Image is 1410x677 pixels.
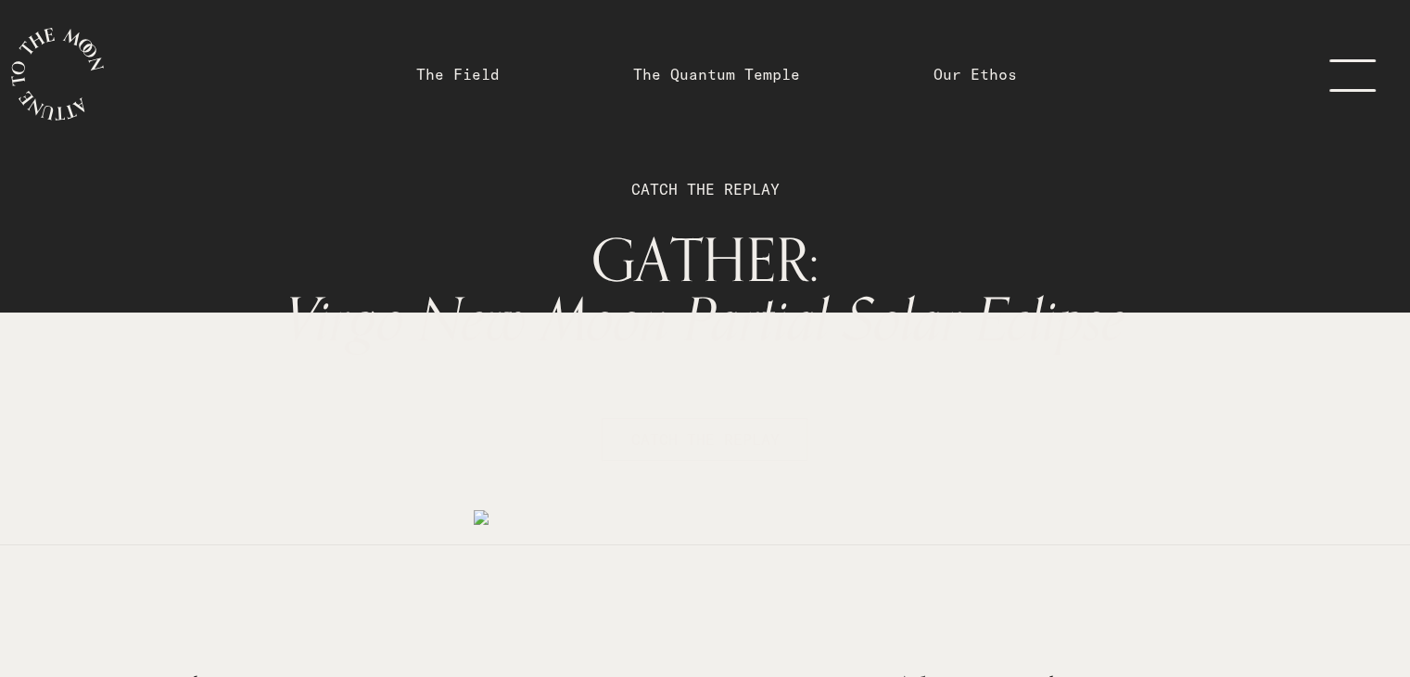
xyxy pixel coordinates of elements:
[474,510,489,525] img: medias%2F68TdnYKDlPUA9N16a5wm
[633,63,800,85] a: The Quantum Temple
[630,428,779,451] span: CATCH THE REPLAY
[934,63,1017,85] a: Our Ethos
[249,148,1161,230] p: CATCH THE REPLAY
[602,418,807,461] button: CATCH THE REPLAY
[416,63,500,85] a: The Field
[249,230,1161,351] h1: GATHER:
[285,273,1124,370] span: Virgo New Moon Partial Solar Eclipse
